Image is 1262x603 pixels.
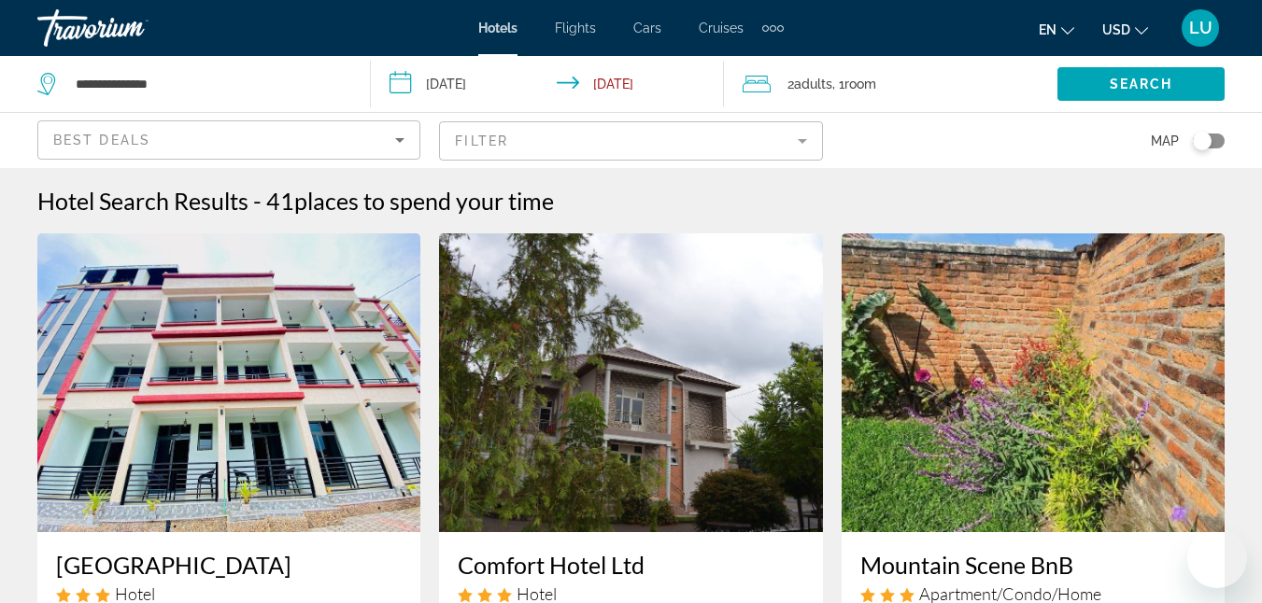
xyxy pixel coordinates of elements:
span: - [253,187,262,215]
iframe: Button to launch messaging window [1187,528,1247,588]
button: Change currency [1102,16,1148,43]
h1: Hotel Search Results [37,187,248,215]
h2: 41 [266,187,554,215]
span: , 1 [832,71,876,97]
a: Flights [555,21,596,35]
img: Hotel image [439,233,822,532]
span: LU [1189,19,1212,37]
a: Cruises [699,21,744,35]
span: Best Deals [53,133,150,147]
span: places to spend your time [294,187,554,215]
span: Adults [794,77,832,91]
button: Extra navigation items [762,13,784,43]
span: Search [1110,77,1173,91]
button: Filter [439,120,822,161]
button: Change language [1039,16,1074,43]
img: Hotel image [842,233,1225,532]
a: Comfort Hotel Ltd [458,551,803,579]
a: Travorium [37,4,224,52]
button: Check-in date: Dec 22, 2025 Check-out date: Dec 24, 2025 [371,56,723,112]
a: Hotels [478,21,518,35]
button: User Menu [1176,8,1225,48]
a: Cars [633,21,661,35]
span: en [1039,22,1056,37]
a: [GEOGRAPHIC_DATA] [56,551,402,579]
span: Map [1151,128,1179,154]
span: USD [1102,22,1130,37]
button: Travelers: 2 adults, 0 children [724,56,1057,112]
a: Mountain Scene BnB [860,551,1206,579]
mat-select: Sort by [53,129,404,151]
button: Search [1057,67,1225,101]
button: Toggle map [1179,133,1225,149]
img: Hotel image [37,233,420,532]
span: Room [844,77,876,91]
span: 2 [787,71,832,97]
